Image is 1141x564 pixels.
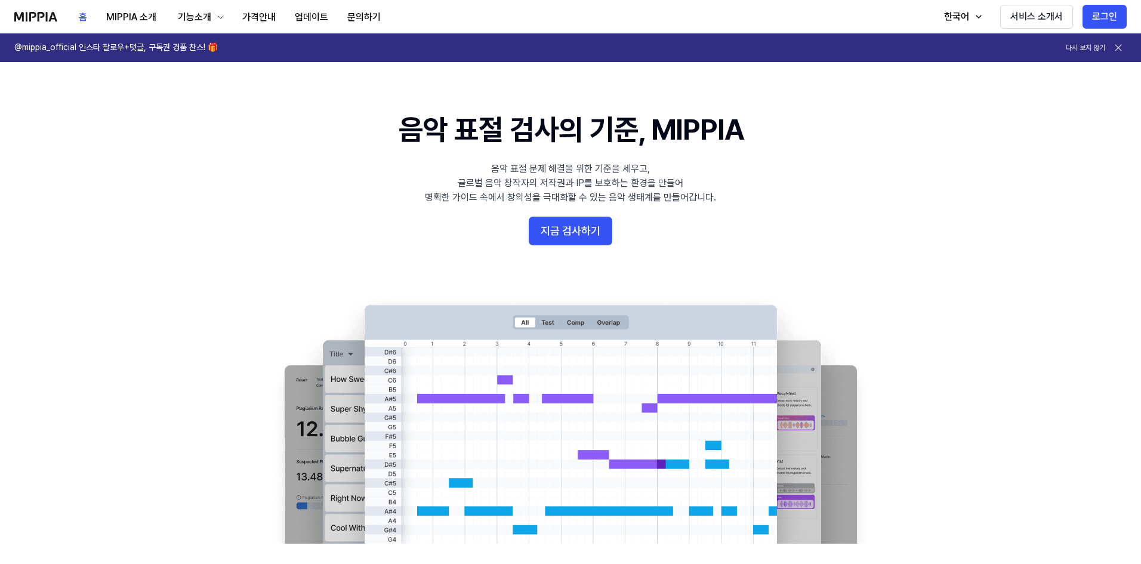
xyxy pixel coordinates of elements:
[942,10,972,24] div: 한국어
[166,5,233,29] button: 기능소개
[175,10,214,24] div: 기능소개
[260,293,881,544] img: main Image
[285,1,338,33] a: 업데이트
[69,5,97,29] button: 홈
[69,1,97,33] a: 홈
[932,5,991,29] button: 한국어
[1066,43,1105,53] button: 다시 보지 않기
[1000,5,1073,29] button: 서비스 소개서
[1083,5,1127,29] button: 로그인
[97,5,166,29] button: MIPPIA 소개
[285,5,338,29] button: 업데이트
[529,217,612,245] button: 지금 검사하기
[233,5,285,29] button: 가격안내
[338,5,390,29] button: 문의하기
[399,110,743,150] h1: 음악 표절 검사의 기준, MIPPIA
[14,12,57,21] img: logo
[425,162,716,205] div: 음악 표절 문제 해결을 위한 기준을 세우고, 글로벌 음악 창작자의 저작권과 IP를 보호하는 환경을 만들어 명확한 가이드 속에서 창의성을 극대화할 수 있는 음악 생태계를 만들어...
[14,42,218,54] h1: @mippia_official 인스타 팔로우+댓글, 구독권 경품 찬스! 🎁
